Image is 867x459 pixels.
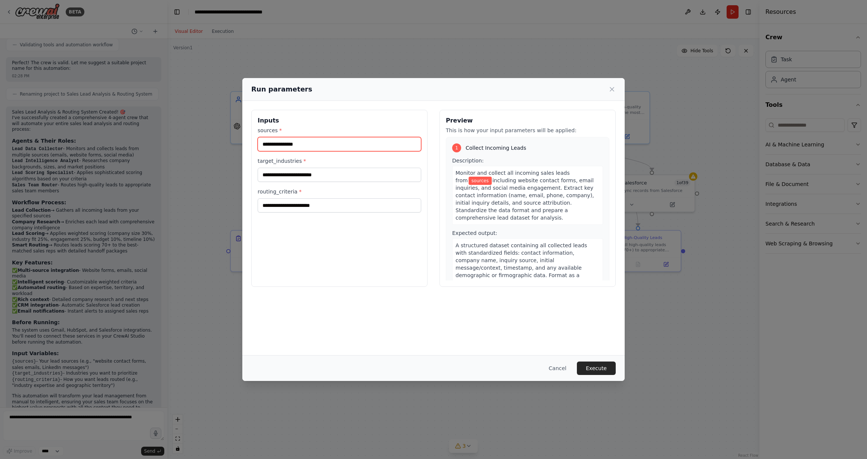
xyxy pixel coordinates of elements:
span: A structured dataset containing all collected leads with standardized fields: contact information... [456,242,587,286]
div: 1 [452,143,461,152]
h3: Preview [446,116,609,125]
span: including website contact forms, email inquiries, and social media engagement. Extract key contac... [456,177,594,221]
p: This is how your input parameters will be applied: [446,127,609,134]
span: Expected output: [452,230,497,236]
h2: Run parameters [251,84,312,94]
label: routing_criteria [258,188,421,195]
button: Cancel [543,362,572,375]
button: Execute [577,362,616,375]
span: Variable: sources [469,177,492,185]
span: Monitor and collect all incoming sales leads from [456,170,570,183]
span: Collect Incoming Leads [466,144,526,152]
label: target_industries [258,157,421,165]
span: Description: [452,158,484,164]
h3: Inputs [258,116,421,125]
label: sources [258,127,421,134]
